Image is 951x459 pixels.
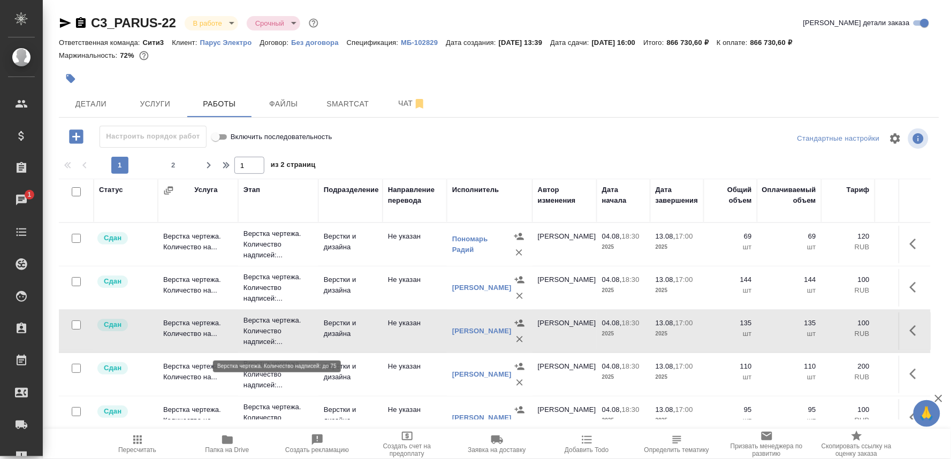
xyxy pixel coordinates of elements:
span: Работы [194,97,245,111]
td: Верстки и дизайна [318,356,383,393]
span: 2 [165,160,182,171]
div: Направление перевода [388,185,442,206]
p: шт [763,328,816,339]
button: Определить тематику [632,429,722,459]
p: 100 [827,404,870,415]
div: В работе [185,16,238,30]
p: 17:00 [675,406,693,414]
div: Статус [99,185,123,195]
p: Верстка чертежа. Количество надписей:... [244,402,313,434]
p: Верстка чертежа. Количество надписей:... [244,272,313,304]
p: 14 400 [880,274,929,285]
p: шт [709,242,752,253]
p: 2025 [602,372,645,382]
p: Сити3 [143,39,172,47]
div: Дата завершения [656,185,698,206]
p: Сдан [104,276,121,287]
p: 95 [763,404,816,415]
button: Папка на Drive [182,429,272,459]
button: Здесь прячутся важные кнопки [903,361,929,387]
p: Сдан [104,233,121,243]
span: Пересчитать [118,446,156,454]
button: Здесь прячутся важные кнопки [903,404,929,430]
button: 204468.36 RUB; [137,49,151,63]
button: Срочный [252,19,287,28]
div: Дата начала [602,185,645,206]
p: 866 730,60 ₽ [750,39,800,47]
p: 120 [827,231,870,242]
p: 13 500 [880,318,929,328]
p: 72% [120,51,136,59]
span: Скопировать ссылку на оценку заказа [818,442,895,457]
p: 17:00 [675,232,693,240]
div: Менеджер проверил работу исполнителя, передает ее на следующий этап [96,231,153,246]
p: 13.08, [656,232,675,240]
p: 04.08, [602,276,622,284]
p: 04.08, [602,362,622,370]
p: 18:30 [622,276,640,284]
p: 2025 [656,285,698,296]
a: C3_PARUS-22 [91,16,176,30]
td: [PERSON_NAME] [532,269,597,307]
p: Спецификация: [347,39,401,47]
p: шт [709,372,752,382]
p: шт [709,415,752,426]
span: Файлы [258,97,309,111]
p: шт [763,285,816,296]
div: Этап [244,185,260,195]
div: Менеджер проверил работу исполнителя, передает ее на следующий этап [96,404,153,419]
a: [PERSON_NAME] [452,370,512,378]
p: шт [709,328,752,339]
p: Верстка чертежа. Количество надписей:... [244,315,313,347]
button: Пересчитать [93,429,182,459]
div: Менеджер проверил работу исполнителя, передает ее на следующий этап [96,318,153,332]
p: 2025 [656,415,698,426]
p: Парус Электро [200,39,260,47]
button: Здесь прячутся важные кнопки [903,318,929,343]
p: [DATE] 16:00 [592,39,644,47]
p: шт [763,372,816,382]
button: Заявка на доставку [452,429,542,459]
span: Включить последовательность [231,132,332,142]
p: Сдан [104,363,121,373]
p: 18:30 [622,406,640,414]
p: 04.08, [602,232,622,240]
button: Назначить [512,272,528,288]
td: Не указан [383,312,447,350]
p: 69 [763,231,816,242]
td: Верстка чертежа. Количество на... [158,399,238,437]
p: RUB [827,415,870,426]
p: 04.08, [602,319,622,327]
p: 2025 [602,415,645,426]
span: Добавить Todo [565,446,608,454]
span: 🙏 [918,402,936,425]
p: Сдан [104,319,121,330]
span: Заявка на доставку [468,446,526,454]
p: RUB [827,242,870,253]
p: RUB [880,328,929,339]
p: МБ-102829 [401,39,446,47]
p: 110 [709,361,752,372]
span: Детали [65,97,117,111]
p: шт [763,415,816,426]
td: [PERSON_NAME] [532,399,597,437]
div: Исполнитель [452,185,499,195]
button: Здесь прячутся важные кнопки [903,274,929,300]
div: split button [795,131,882,147]
p: 100 [827,274,870,285]
span: Папка на Drive [206,446,249,454]
p: 18:30 [622,319,640,327]
td: Верстки и дизайна [318,269,383,307]
p: 2025 [656,242,698,253]
p: 144 [763,274,816,285]
p: Договор: [260,39,291,47]
span: Услуги [130,97,181,111]
p: Ответственная команда: [59,39,143,47]
span: Посмотреть информацию [908,128,931,149]
p: Дата создания: [446,39,498,47]
button: Скопировать ссылку на оценку заказа [812,429,902,459]
span: из 2 страниц [271,158,316,174]
p: 866 730,60 ₽ [667,39,717,47]
span: Smartcat [322,97,374,111]
div: Тариф [847,185,870,195]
